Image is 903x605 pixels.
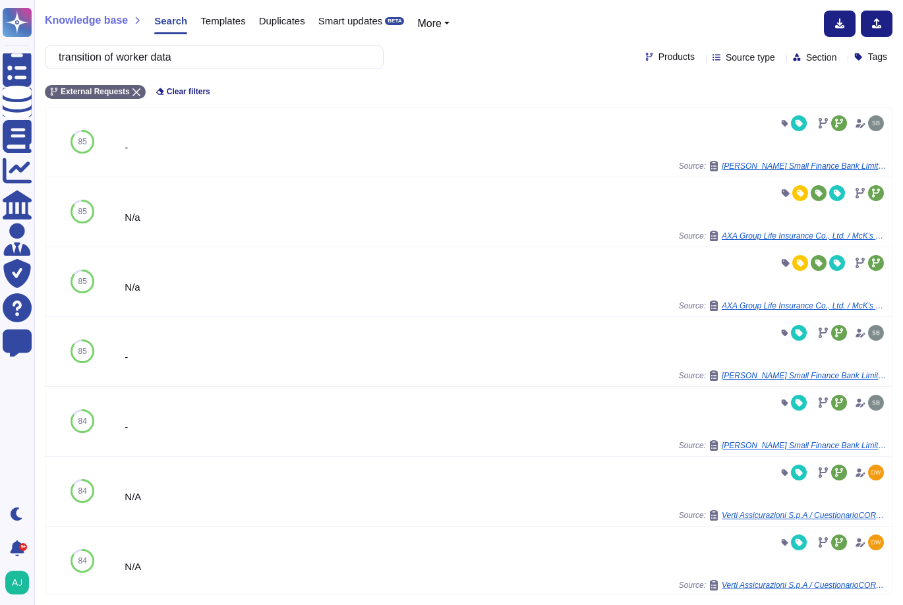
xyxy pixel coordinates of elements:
[385,17,404,25] div: BETA
[125,212,887,222] div: N/a
[722,442,887,449] span: [PERSON_NAME] Small Finance Bank Limited / 0000015666 - FW: [PERSON_NAME] SFB - Vendor creation r...
[868,115,884,131] img: user
[318,16,383,26] span: Smart updates
[61,88,130,96] span: External Requests
[726,53,775,62] span: Source type
[125,142,887,152] div: -
[52,45,370,69] input: Search a question or template...
[868,395,884,411] img: user
[679,161,887,171] span: Source:
[722,372,887,380] span: [PERSON_NAME] Small Finance Bank Limited / 0000015666 - FW: [PERSON_NAME] SFB - Vendor creation r...
[259,16,305,26] span: Duplicates
[679,580,887,591] span: Source:
[78,208,86,216] span: 85
[679,301,887,311] span: Source:
[867,52,887,61] span: Tags
[722,302,887,310] span: AXA Group Life Insurance Co., Ltd. / McK's company profile for RFP
[3,568,38,597] button: user
[868,325,884,341] img: user
[417,18,441,29] span: More
[722,232,887,240] span: AXA Group Life Insurance Co., Ltd. / McK's company profile for RFP
[19,543,27,551] div: 9+
[78,487,86,495] span: 84
[417,16,450,32] button: More
[78,138,86,146] span: 85
[722,162,887,170] span: [PERSON_NAME] Small Finance Bank Limited / 0000015666 - FW: [PERSON_NAME] SFB - Vendor creation r...
[125,282,887,292] div: N/a
[125,562,887,571] div: N/A
[868,465,884,480] img: user
[5,571,29,594] img: user
[78,417,86,425] span: 84
[78,347,86,355] span: 85
[45,15,128,26] span: Knowledge base
[679,231,887,241] span: Source:
[679,510,887,521] span: Source:
[658,52,695,61] span: Products
[722,581,887,589] span: Verti Assicurazioni S.p.A / CuestionarioCORE ENG Skypher
[78,557,86,565] span: 84
[679,440,887,451] span: Source:
[154,16,187,26] span: Search
[868,534,884,550] img: user
[78,277,86,285] span: 85
[125,422,887,432] div: -
[125,492,887,502] div: N/A
[806,53,837,62] span: Section
[167,88,210,96] span: Clear filters
[679,370,887,381] span: Source:
[200,16,245,26] span: Templates
[125,352,887,362] div: -
[722,511,887,519] span: Verti Assicurazioni S.p.A / CuestionarioCORE ENG Skypher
